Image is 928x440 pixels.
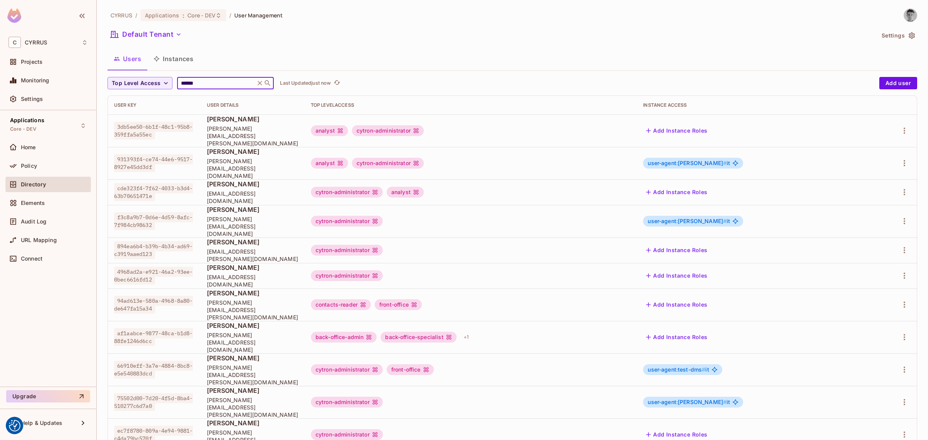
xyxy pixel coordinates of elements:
span: user-agent:[PERSON_NAME] [648,399,727,405]
button: Add Instance Roles [643,269,710,282]
div: cytron-administrator [352,158,424,169]
span: [PERSON_NAME] [207,115,299,123]
span: Applications [145,12,179,19]
span: [PERSON_NAME][EMAIL_ADDRESS][PERSON_NAME][DOMAIN_NAME] [207,396,299,418]
span: [PERSON_NAME] [207,289,299,297]
button: Add Instance Roles [643,244,710,256]
span: [PERSON_NAME] [207,386,299,395]
div: front-office [387,364,434,375]
span: it [648,160,730,166]
button: Settings [879,29,917,42]
span: Audit Log [21,218,46,225]
span: f3c8a9b7-0d6e-4d59-8afc-7f984cb98632 [114,212,193,230]
span: cde323f4-7f62-4033-b3d4-63b70651471e [114,183,193,201]
span: [PERSON_NAME] [207,205,299,214]
img: Revisit consent button [9,420,20,431]
div: Instance Access [643,102,871,108]
span: [PERSON_NAME] [207,419,299,427]
li: / [229,12,231,19]
button: Top Level Access [107,77,172,89]
span: Click to refresh data [331,78,341,88]
span: C [9,37,21,48]
span: user-agent:[PERSON_NAME] [648,160,727,166]
button: refresh [332,78,341,88]
div: User Key [114,102,194,108]
button: Add Instance Roles [643,186,710,198]
span: 931393f4-ce74-44e6-9517-8927e45dd3df [114,154,193,172]
div: cytron-administrator [311,397,383,408]
span: user-agent:[PERSON_NAME] [648,218,727,224]
span: URL Mapping [21,237,57,243]
button: Add user [879,77,917,89]
span: Top Level Access [112,78,160,88]
span: 3db5ee50-6b1f-48c1-95b8-359ffa5a55ec [114,122,193,140]
span: Home [21,144,36,150]
span: [PERSON_NAME][EMAIL_ADDRESS][DOMAIN_NAME] [207,331,299,353]
span: it [648,367,709,373]
span: Directory [21,181,46,188]
span: [EMAIL_ADDRESS][DOMAIN_NAME] [207,273,299,288]
button: Default Tenant [107,28,185,41]
span: [PERSON_NAME] [207,180,299,188]
img: SReyMgAAAABJRU5ErkJggg== [7,9,21,23]
img: Vladimír Krejsa [904,9,917,22]
span: 94ad613e-580a-4968-8a80-de647fa15a34 [114,296,193,314]
li: / [135,12,137,19]
span: Core - DEV [10,126,37,132]
div: analyst [311,158,348,169]
button: Users [107,49,147,68]
span: : [182,12,185,19]
div: back-office-specialist [380,332,456,343]
button: Add Instance Roles [643,124,710,137]
span: Workspace: CYRRUS [25,39,47,46]
button: Upgrade [6,390,90,402]
span: Settings [21,96,43,102]
span: it [648,218,730,224]
span: [PERSON_NAME][EMAIL_ADDRESS][PERSON_NAME][DOMAIN_NAME] [207,364,299,386]
span: Applications [10,117,44,123]
span: # [723,160,727,166]
span: Help & Updates [21,420,62,426]
span: # [702,366,705,373]
span: 66910eff-3a7e-4884-8bc8-e5e540883dcd [114,361,193,379]
button: Add Instance Roles [643,298,710,311]
span: Core - DEV [188,12,215,19]
div: analyst [387,187,424,198]
div: cytron-administrator [311,187,383,198]
span: af1aabce-9877-48ca-b1d8-88fe1246d6cc [114,328,193,346]
div: back-office-admin [311,332,377,343]
div: User Details [207,102,299,108]
div: cytron-administrator [311,429,383,440]
span: 894ea6b4-b39b-4b34-ad69-c3919aaed123 [114,241,193,259]
span: User Management [234,12,283,19]
div: analyst [311,125,348,136]
span: refresh [334,79,340,87]
div: cytron-administrator [311,216,383,227]
span: [EMAIL_ADDRESS][PERSON_NAME][DOMAIN_NAME] [207,248,299,263]
div: front-office [375,299,422,310]
span: [PERSON_NAME][EMAIL_ADDRESS][DOMAIN_NAME] [207,215,299,237]
div: Top Level Access [311,102,631,108]
span: Monitoring [21,77,49,84]
span: 75502d00-7d20-4f5d-8ba4-510277c6d7a0 [114,393,193,411]
span: Elements [21,200,45,206]
span: Connect [21,256,43,262]
span: [PERSON_NAME] [207,238,299,246]
span: the active workspace [111,12,132,19]
p: Last Updated just now [280,80,331,86]
span: # [723,218,727,224]
div: cytron-administrator [311,245,383,256]
button: Instances [147,49,200,68]
span: [PERSON_NAME][EMAIL_ADDRESS][PERSON_NAME][DOMAIN_NAME] [207,125,299,147]
span: # [723,399,727,405]
div: cytron-administrator [311,364,383,375]
span: [EMAIL_ADDRESS][DOMAIN_NAME] [207,190,299,205]
div: cytron-administrator [311,270,383,281]
span: user-agent:test-dms [648,366,705,373]
span: [PERSON_NAME][EMAIL_ADDRESS][DOMAIN_NAME] [207,157,299,179]
span: [PERSON_NAME] [207,147,299,156]
span: 4968ad2a-e921-46a2-93ee-0bec6616fd12 [114,267,193,285]
span: it [648,399,730,405]
span: [PERSON_NAME] [207,354,299,362]
button: Add Instance Roles [643,331,710,343]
